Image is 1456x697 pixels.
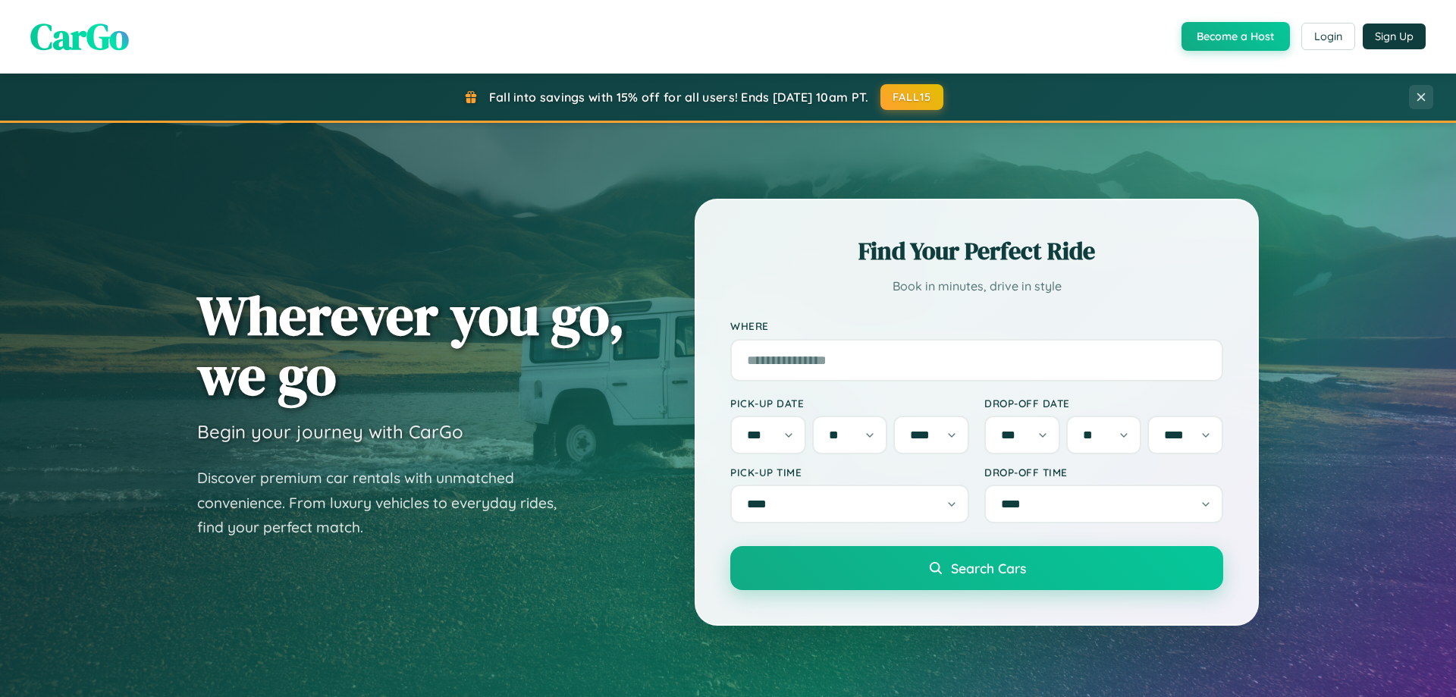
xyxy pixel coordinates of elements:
span: CarGo [30,11,129,61]
button: Login [1301,23,1355,50]
label: Where [730,320,1223,333]
h2: Find Your Perfect Ride [730,234,1223,268]
span: Search Cars [951,560,1026,576]
h3: Begin your journey with CarGo [197,420,463,443]
span: Fall into savings with 15% off for all users! Ends [DATE] 10am PT. [489,89,869,105]
label: Drop-off Date [984,397,1223,410]
button: Search Cars [730,546,1223,590]
label: Drop-off Time [984,466,1223,479]
label: Pick-up Date [730,397,969,410]
h1: Wherever you go, we go [197,285,625,405]
button: FALL15 [880,84,944,110]
p: Book in minutes, drive in style [730,275,1223,297]
button: Sign Up [1363,24,1426,49]
button: Become a Host [1181,22,1290,51]
p: Discover premium car rentals with unmatched convenience. From luxury vehicles to everyday rides, ... [197,466,576,540]
label: Pick-up Time [730,466,969,479]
